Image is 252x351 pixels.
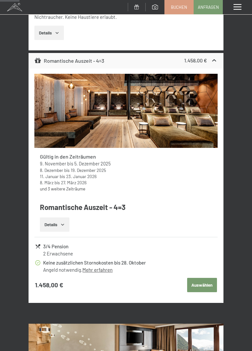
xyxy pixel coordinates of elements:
time: 27.03.2026 [61,180,87,185]
div: Angeld notwendig. [43,266,217,273]
div: Romantische Auszeit - 4=3 [34,57,104,65]
div: 2 Erwachsene [43,250,217,257]
strong: 1.458,00 € [35,281,63,290]
a: Buchen [165,0,193,14]
div: bis [40,173,212,179]
strong: Gültig in den Zeiträumen [40,153,96,160]
time: 19.12.2025 [71,167,106,173]
time: 08.12.2025 [40,167,63,173]
span: Buchen [171,4,187,10]
img: mss_renderimg.php [34,74,218,148]
div: Romantische Auszeit - 4=31.458,00 € [29,53,223,69]
a: Mehr erfahren [82,267,113,273]
div: bis [40,167,212,173]
div: Keine zusätzlichen Stornokosten bis 28. Oktober [43,259,217,266]
div: bis [40,179,212,186]
strong: 1.458,00 € [184,57,207,63]
a: Anfragen [194,0,222,14]
time: 05.12.2025 [74,161,111,166]
div: 3/4 Pension [43,243,217,250]
a: und 3 weitere Zeiträume [40,186,85,191]
button: Details [34,26,64,40]
time: 23.01.2026 [66,174,97,179]
time: 09.11.2025 [40,161,66,166]
button: Details [40,217,69,232]
h4: Romantische Auszeit - 4=3 [40,202,218,212]
div: bis [40,161,212,167]
span: Anfragen [198,4,219,10]
time: 11.01.2026 [40,174,59,179]
time: 08.03.2026 [40,180,54,185]
button: Auswählen [187,278,217,292]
